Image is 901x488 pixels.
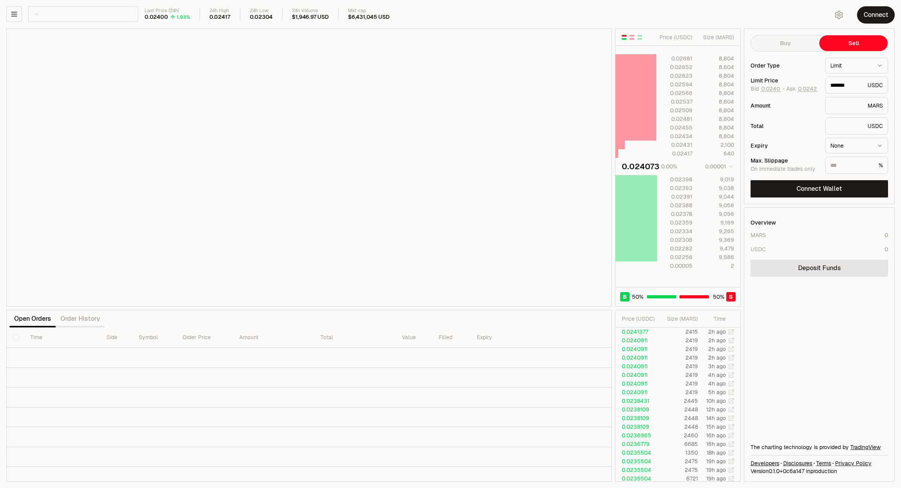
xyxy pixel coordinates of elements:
[314,327,396,348] th: Total
[751,143,819,148] div: Expiry
[471,327,544,348] th: Expiry
[615,327,658,336] td: 0.0241377
[760,86,781,92] button: 0.0240
[816,459,831,467] a: Terms
[233,327,314,348] th: Amount
[699,132,734,140] div: 8,804
[751,158,819,163] div: Max. Slippage
[658,362,698,371] td: 2419
[708,345,726,353] time: 2h ago
[658,414,698,422] td: 2448
[657,63,692,71] div: 0.02652
[348,8,389,14] div: Mkt cap
[657,210,692,218] div: 0.02378
[657,80,692,88] div: 0.02594
[615,405,658,414] td: 0.0238109
[751,103,819,108] div: Amount
[615,336,658,345] td: 0.0240911
[615,388,658,397] td: 0.0240911
[658,353,698,362] td: 2419
[699,106,734,114] div: 8,804
[658,457,698,466] td: 2475
[699,55,734,62] div: 8,804
[699,236,734,244] div: 9,369
[209,8,231,14] div: 24h High
[664,315,698,323] div: Size ( MARS )
[885,231,888,239] div: 0
[707,449,726,456] time: 18h ago
[699,201,734,209] div: 9,056
[699,210,734,218] div: 9,096
[657,150,692,157] div: 0.02417
[825,117,888,135] div: USDC
[751,459,779,467] a: Developers
[622,315,657,323] div: Price ( USDC )
[703,162,734,171] button: 0.00001
[657,245,692,252] div: 0.02282
[637,34,643,40] button: Show Buy Orders Only
[658,336,698,345] td: 2419
[835,459,872,467] a: Privacy Policy
[145,8,190,14] div: Last Price (24h)
[615,379,658,388] td: 0.0240911
[657,33,692,41] div: Price ( USDC )
[657,262,692,270] div: 0.00005
[699,227,734,235] div: 9,265
[885,245,888,253] div: 0
[699,141,734,149] div: 2,100
[751,123,819,129] div: Total
[786,86,818,93] span: Ask
[658,422,698,431] td: 2448
[708,389,726,396] time: 5h ago
[615,448,658,457] td: 0.0235504
[657,227,692,235] div: 0.02334
[657,55,692,62] div: 0.02681
[706,432,726,439] time: 16h ago
[632,293,643,301] span: 50 %
[657,253,692,261] div: 0.02256
[658,474,698,483] td: 6721
[825,58,888,73] button: Limit
[706,466,726,473] time: 19h ago
[751,245,766,253] div: USDC
[432,327,471,348] th: Filled
[629,34,635,40] button: Show Sell Orders Only
[56,311,105,327] button: Order History
[132,327,176,348] th: Symbol
[751,78,819,83] div: Limit Price
[751,63,819,68] div: Order Type
[751,166,819,173] div: On immediate trades only
[657,236,692,244] div: 0.02308
[706,406,726,413] time: 12h ago
[615,362,658,371] td: 0.0240911
[658,345,698,353] td: 2419
[699,193,734,201] div: 9,044
[13,334,19,341] button: Select all
[751,443,888,451] div: The charting technology is provided by
[657,72,692,80] div: 0.02623
[783,459,812,467] a: Disclosures
[615,353,658,362] td: 0.0240911
[615,414,658,422] td: 0.0238109
[706,440,726,448] time: 16h ago
[250,8,273,14] div: 24h Low
[850,444,881,451] a: TradingView
[615,474,658,483] td: 0.0235504
[708,363,726,370] time: 3h ago
[699,98,734,106] div: 8,804
[699,184,734,192] div: 9,038
[658,440,698,448] td: 6685
[658,388,698,397] td: 2419
[699,80,734,88] div: 8,804
[751,180,888,197] button: Connect Wallet
[699,124,734,132] div: 8,804
[751,35,819,51] button: Buy
[708,371,726,378] time: 4h ago
[145,14,168,21] div: 0.02400
[623,293,627,301] span: B
[7,29,612,306] iframe: Financial Chart
[24,327,100,348] th: Time
[699,175,734,183] div: 9,019
[751,467,888,475] div: Version 0.1.0 + in production
[825,157,888,174] div: %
